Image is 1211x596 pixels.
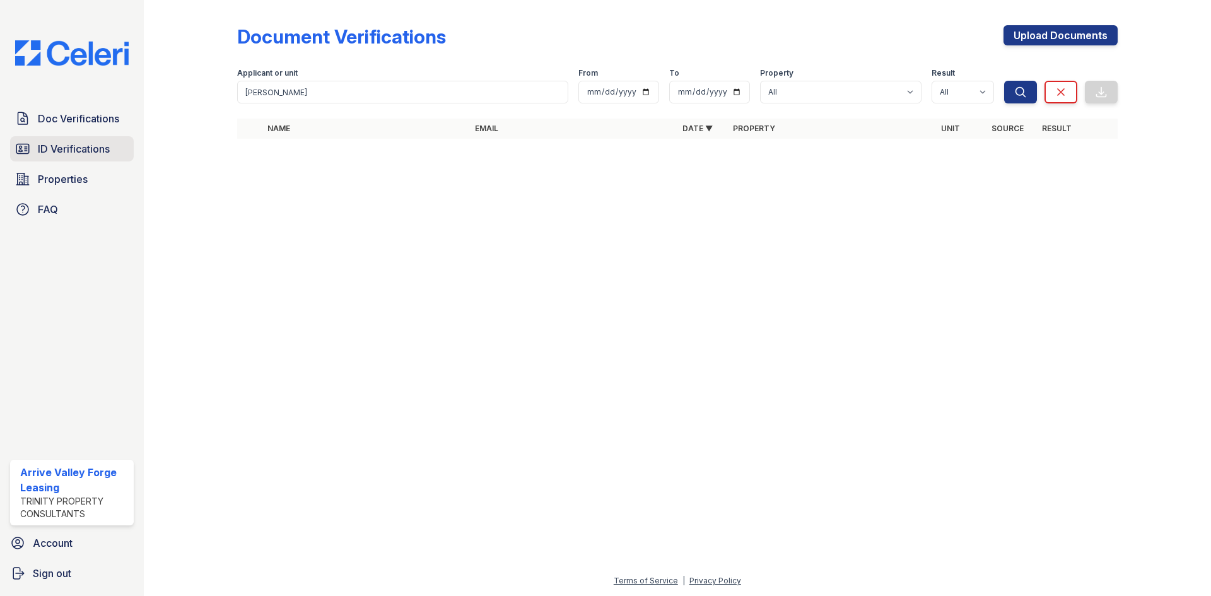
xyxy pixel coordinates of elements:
[267,124,290,133] a: Name
[941,124,960,133] a: Unit
[614,576,678,585] a: Terms of Service
[10,136,134,161] a: ID Verifications
[669,68,679,78] label: To
[10,197,134,222] a: FAQ
[20,465,129,495] div: Arrive Valley Forge Leasing
[237,81,568,103] input: Search by name, email, or unit number
[682,576,685,585] div: |
[38,202,58,217] span: FAQ
[5,561,139,586] a: Sign out
[237,25,446,48] div: Document Verifications
[760,68,793,78] label: Property
[682,124,713,133] a: Date ▼
[33,535,73,551] span: Account
[1003,25,1118,45] a: Upload Documents
[992,124,1024,133] a: Source
[475,124,498,133] a: Email
[689,576,741,585] a: Privacy Policy
[38,111,119,126] span: Doc Verifications
[578,68,598,78] label: From
[1042,124,1072,133] a: Result
[38,141,110,156] span: ID Verifications
[237,68,298,78] label: Applicant or unit
[5,530,139,556] a: Account
[10,167,134,192] a: Properties
[733,124,775,133] a: Property
[10,106,134,131] a: Doc Verifications
[33,566,71,581] span: Sign out
[5,40,139,66] img: CE_Logo_Blue-a8612792a0a2168367f1c8372b55b34899dd931a85d93a1a3d3e32e68fde9ad4.png
[38,172,88,187] span: Properties
[932,68,955,78] label: Result
[20,495,129,520] div: Trinity Property Consultants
